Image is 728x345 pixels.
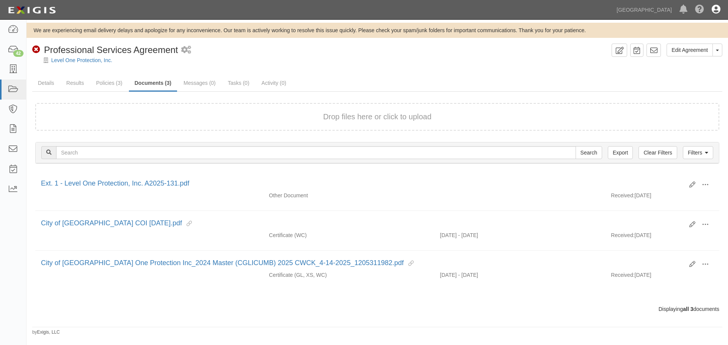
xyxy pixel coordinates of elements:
[90,75,128,91] a: Policies (3)
[41,179,684,189] div: Ext. 1 - Level One Protection, Inc. A2025-131.pdf
[37,329,60,335] a: Exigis, LLC
[129,75,177,92] a: Documents (3)
[32,46,40,54] i: Non-Compliant
[56,146,576,159] input: Search
[263,271,434,279] div: General Liability Excess/Umbrella Liability Workers Compensation/Employers Liability
[6,3,58,17] img: logo-5460c22ac91f19d4615b14bd174203de0afe785f0fc80cf4dbbc73dc1793850b.png
[263,192,434,199] div: Other Document
[576,146,602,159] input: Search
[32,75,60,91] a: Details
[608,146,633,159] a: Export
[222,75,255,91] a: Tasks (0)
[613,2,676,17] a: [GEOGRAPHIC_DATA]
[605,231,719,243] div: [DATE]
[323,111,431,122] button: Drop files here or click to upload
[683,306,693,312] b: all 3
[434,231,605,239] div: Effective 12/01/2024 - Expiration 12/01/2025
[405,261,414,266] i: This document is linked to other agreements.
[178,75,221,91] a: Messages (0)
[41,180,189,187] a: Ext. 1 - Level One Protection, Inc. A2025-131.pdf
[683,146,713,159] a: Filters
[32,329,60,336] small: by
[263,231,434,239] div: Workers Compensation/Employers Liability
[611,271,634,279] p: Received:
[605,192,719,203] div: [DATE]
[184,221,192,226] i: This document is linked to other agreements.
[30,305,725,313] div: Displaying documents
[32,44,178,56] div: Professional Services Agreement
[41,259,404,267] a: City of [GEOGRAPHIC_DATA] One Protection Inc_2024 Master (CGLICUMB) 2025 CWCK_4-14-2025_120531198...
[611,192,634,199] p: Received:
[51,57,112,63] a: Level One Protection, Inc.
[41,219,684,228] div: City of Chino Hills COI 11.6.25.pdf
[41,219,182,227] a: City of [GEOGRAPHIC_DATA] COI [DATE].pdf
[256,75,292,91] a: Activity (0)
[605,271,719,283] div: [DATE]
[27,27,728,34] div: We are experiencing email delivery delays and apologize for any inconvenience. Our team is active...
[667,44,713,56] a: Edit Agreement
[695,5,704,14] i: Help Center - Complianz
[181,46,191,54] i: 2 scheduled workflows
[434,271,605,279] div: Effective 07/01/2024 - Expiration 07/01/2025
[611,231,634,239] p: Received:
[44,45,178,55] span: Professional Services Agreement
[41,258,684,268] div: City of Chino Hills_Level One Protection Inc_2024 Master (CGLICUMB) 2025 CWCK_4-14-2025_120531198...
[13,50,24,57] div: 42
[639,146,677,159] a: Clear Filters
[61,75,90,91] a: Results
